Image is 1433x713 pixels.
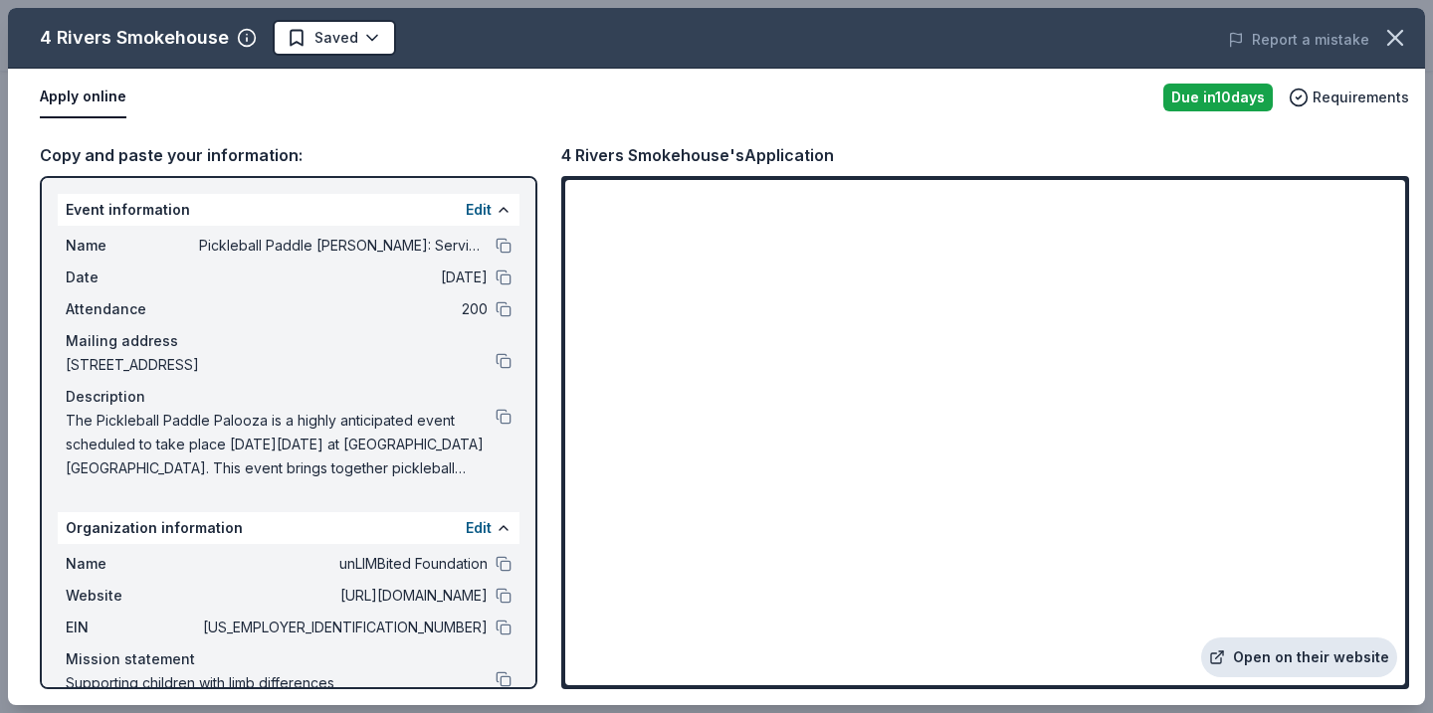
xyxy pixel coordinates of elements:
[40,142,537,168] div: Copy and paste your information:
[1313,86,1409,109] span: Requirements
[1289,86,1409,109] button: Requirements
[66,409,496,480] span: The Pickleball Paddle Palooza is a highly anticipated event scheduled to take place [DATE][DATE] ...
[40,77,126,118] button: Apply online
[199,584,488,608] span: [URL][DOMAIN_NAME]
[66,552,199,576] span: Name
[66,616,199,639] span: EIN
[40,22,229,54] div: 4 Rivers Smokehouse
[66,385,512,409] div: Description
[273,20,396,56] button: Saved
[561,142,834,168] div: 4 Rivers Smokehouse's Application
[314,26,358,50] span: Saved
[199,234,488,258] span: Pickleball Paddle [PERSON_NAME]: Serving Hope, Changing Lives
[199,266,488,289] span: [DATE]
[199,297,488,321] span: 200
[66,297,199,321] span: Attendance
[1228,28,1369,52] button: Report a mistake
[199,552,488,576] span: unLIMBited Foundation
[1201,637,1397,677] a: Open on their website
[66,647,512,671] div: Mission statement
[58,194,519,226] div: Event information
[199,616,488,639] span: [US_EMPLOYER_IDENTIFICATION_NUMBER]
[66,353,496,377] span: [STREET_ADDRESS]
[66,584,199,608] span: Website
[66,234,199,258] span: Name
[1163,84,1273,111] div: Due in 10 days
[66,671,496,695] span: Supporting children with limb differences
[58,512,519,544] div: Organization information
[66,266,199,289] span: Date
[466,198,492,222] button: Edit
[66,329,512,353] div: Mailing address
[466,516,492,540] button: Edit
